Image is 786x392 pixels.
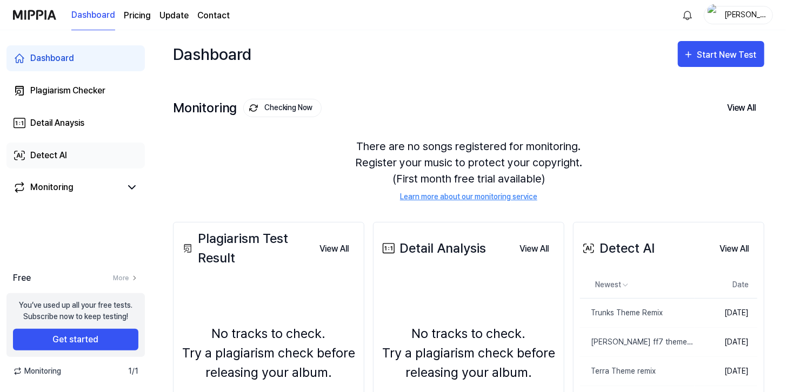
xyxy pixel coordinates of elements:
td: [DATE] [695,298,757,327]
a: Trunks Theme Remix [580,299,695,327]
span: 1 / 1 [128,366,138,377]
a: More [113,273,138,283]
div: Dashboard [173,41,251,67]
a: [PERSON_NAME] ff7 theme remix [580,328,695,356]
img: profile [708,4,721,26]
button: View All [711,238,757,260]
td: [DATE] [695,356,757,386]
div: There are no songs registered for monitoring. Register your music to protect your copyright. (Fir... [173,125,764,215]
div: Dashboard [30,52,74,65]
div: [PERSON_NAME] [724,9,766,21]
div: Detect AI [30,149,67,162]
a: Terra Theme remix [580,357,695,386]
button: Get started [13,329,138,350]
img: 알림 [681,9,694,22]
a: Update [159,9,189,22]
div: Trunks Theme Remix [580,307,663,319]
div: Detect AI [580,239,655,258]
a: Learn more about our monitoring service [400,191,537,202]
a: Detail Anaysis [6,110,145,136]
div: No tracks to check. Try a plagiarism check before releasing your album. [380,324,557,382]
div: Monitoring [173,99,322,117]
button: Checking Now [243,99,322,117]
img: monitoring Icon [249,104,258,112]
div: Monitoring [30,181,74,194]
div: Detail Anaysis [30,117,84,130]
div: Plagiarism Test Result [180,229,311,268]
button: View All [718,97,764,119]
a: Plagiarism Checker [6,78,145,104]
td: [DATE] [695,327,757,356]
span: Free [13,272,31,285]
button: View All [511,238,557,260]
button: Start New Test [678,41,764,67]
div: Plagiarism Checker [30,84,105,97]
button: View All [311,238,357,260]
th: Date [695,272,757,298]
button: profile[PERSON_NAME] [704,6,773,24]
div: You’ve used up all your free tests. Subscribe now to keep testing! [19,300,132,322]
div: No tracks to check. Try a plagiarism check before releasing your album. [180,324,357,382]
a: Detect AI [6,143,145,168]
a: Contact [197,9,230,22]
div: Start New Test [697,48,759,62]
a: Dashboard [71,1,115,30]
div: Terra Theme remix [580,366,656,377]
a: Monitoring [13,181,121,194]
div: Detail Analysis [380,239,486,258]
span: Monitoring [13,366,61,377]
a: Dashboard [6,45,145,71]
a: Pricing [124,9,151,22]
div: [PERSON_NAME] ff7 theme remix [580,336,695,348]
